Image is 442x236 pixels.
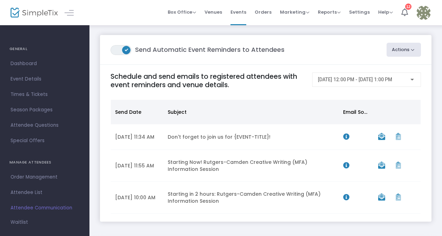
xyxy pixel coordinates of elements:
span: Marketing [280,9,309,15]
span: Waitlist [11,219,28,226]
span: Attendee Communication [11,203,79,213]
span: Dashboard [11,59,79,68]
span: Settings [349,3,370,21]
span: [DATE] 11:55 AM [115,162,154,169]
div: 12 [405,4,411,10]
h4: Schedule and send emails to registered attendees with event reminders and venue details. [110,72,306,89]
th: Subject [163,100,339,124]
td: Starting in 2 hours: Rutgers-Camden Creative Writing (MFA) Information Session [163,182,339,214]
span: Order Management [11,173,79,182]
span: [DATE] 12:00 PM - [DATE] 1:00 PM [318,77,392,82]
span: [DATE] 11:34 AM [115,133,154,140]
span: Times & Tickets [11,90,79,99]
h4: GENERAL [9,42,80,56]
span: Attendee List [11,188,79,197]
th: Email Source [339,100,374,124]
span: Venues [205,3,222,21]
span: Reports [318,9,341,15]
div: Data table [111,100,421,214]
span: Season Packages [11,105,79,114]
td: Don't forget to join us for {EVENT-TITLE}! [163,124,339,150]
span: Attendee Questions [11,121,79,130]
span: ON [125,48,128,51]
th: Send Date [111,100,163,124]
button: Actions [387,43,421,57]
span: [DATE] 10:00 AM [115,194,155,201]
span: Events [230,3,246,21]
td: Starting Now! Rutgers-Camden Creative Writing (MFA) Information Session [163,150,339,182]
span: Orders [255,3,272,21]
m-panel-title: Send Automatic Event Reminders to Attendees [110,45,284,55]
h4: MANAGE ATTENDEES [9,155,80,169]
span: Box Office [168,9,196,15]
span: Event Details [11,75,79,84]
span: Special Offers [11,136,79,145]
span: Help [378,9,393,15]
